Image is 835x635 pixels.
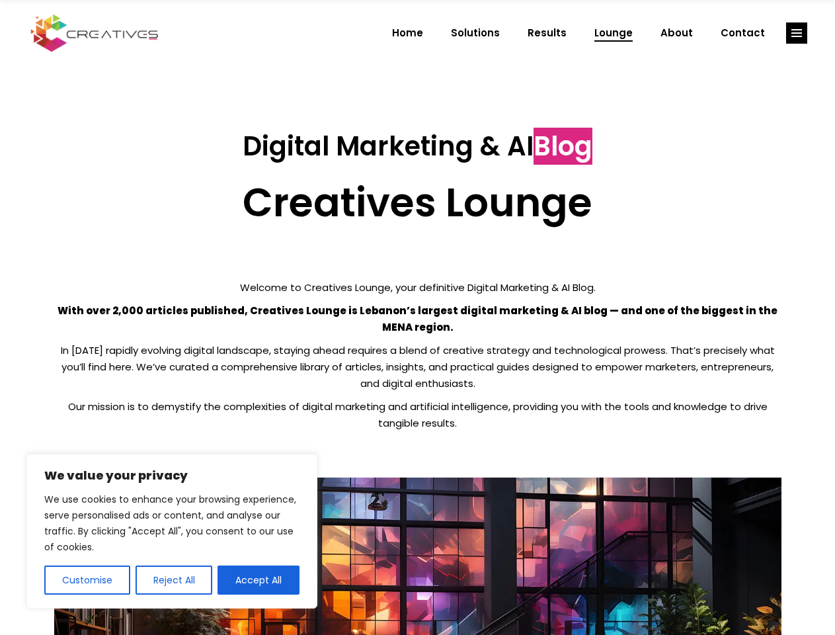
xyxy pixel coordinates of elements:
[528,16,567,50] span: Results
[514,16,580,50] a: Results
[534,128,592,165] span: Blog
[451,16,500,50] span: Solutions
[26,454,317,609] div: We value your privacy
[721,16,765,50] span: Contact
[44,491,299,555] p: We use cookies to enhance your browsing experience, serve personalised ads or content, and analys...
[437,16,514,50] a: Solutions
[136,566,213,595] button: Reject All
[54,398,781,431] p: Our mission is to demystify the complexities of digital marketing and artificial intelligence, pr...
[580,16,647,50] a: Lounge
[218,566,299,595] button: Accept All
[54,179,781,226] h2: Creatives Lounge
[54,342,781,392] p: In [DATE] rapidly evolving digital landscape, staying ahead requires a blend of creative strategy...
[44,566,130,595] button: Customise
[54,130,781,162] h3: Digital Marketing & AI
[707,16,779,50] a: Contact
[54,279,781,296] p: Welcome to Creatives Lounge, your definitive Digital Marketing & AI Blog.
[58,304,777,334] strong: With over 2,000 articles published, Creatives Lounge is Lebanon’s largest digital marketing & AI ...
[660,16,693,50] span: About
[378,16,437,50] a: Home
[647,16,707,50] a: About
[392,16,423,50] span: Home
[28,13,161,54] img: Creatives
[594,16,633,50] span: Lounge
[786,22,807,44] a: link
[44,468,299,484] p: We value your privacy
